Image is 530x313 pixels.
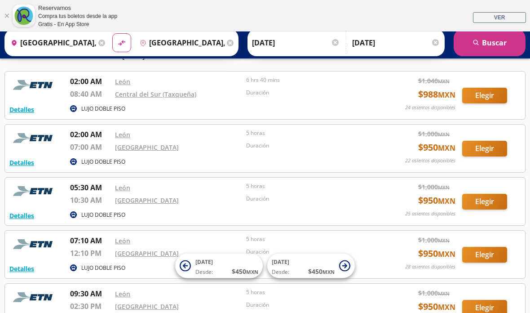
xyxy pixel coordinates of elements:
span: $ 988 [418,88,455,101]
p: 02:00 AM [70,129,110,140]
a: León [115,77,130,86]
span: $ 450 [232,267,258,276]
button: [DATE]Desde:$450MXN [267,254,355,278]
button: Elegir [462,194,507,210]
button: Detalles [9,158,34,167]
small: MXN [322,268,335,275]
button: Detalles [9,264,34,273]
p: 07:00 AM [70,142,110,152]
small: MXN [438,90,455,100]
span: $ 450 [308,267,335,276]
p: 07:10 AM [70,235,110,246]
button: Elegir [462,141,507,156]
span: $ 1,000 [418,182,450,192]
span: $ 950 [418,141,455,154]
button: Detalles [9,105,34,114]
span: [DATE] [195,258,213,266]
p: 5 horas [246,129,373,137]
p: LUJO DOBLE PISO [81,158,125,166]
small: MXN [438,290,450,297]
button: Elegir [462,88,507,103]
span: VER [494,14,505,21]
p: 09:30 AM [70,288,110,299]
div: Gratis - En App Store [38,20,117,28]
a: VER [473,12,526,23]
img: RESERVAMOS [9,182,59,200]
a: León [115,290,130,298]
a: León [115,237,130,245]
p: Duración [246,301,373,309]
p: 02:30 PM [70,301,110,312]
input: Buscar Origen [7,31,96,54]
p: 08:40 AM [70,89,110,99]
button: Buscar [454,29,526,56]
small: MXN [438,184,450,191]
span: Desde: [195,268,213,276]
span: $ 1,000 [418,288,450,298]
span: $ 950 [418,247,455,260]
p: 25 asientos disponibles [405,210,455,218]
p: 5 horas [246,182,373,190]
div: Compra tus boletos desde la app [38,12,117,20]
small: MXN [246,268,258,275]
p: 05:30 AM [70,182,110,193]
p: 10:30 AM [70,195,110,206]
button: Elegir [462,247,507,263]
small: MXN [438,131,450,138]
a: [GEOGRAPHIC_DATA] [115,302,179,311]
img: RESERVAMOS [9,288,59,306]
small: MXN [438,249,455,259]
p: Duración [246,195,373,203]
p: 6 hrs 40 mins [246,76,373,84]
p: 22 asientos disponibles [405,157,455,165]
span: $ 950 [418,194,455,207]
p: Duración [246,89,373,97]
div: Reservamos [38,4,117,13]
span: $ 1,000 [418,129,450,139]
p: 28 asientos disponibles [405,263,455,271]
small: MXN [438,196,455,206]
span: [DATE] [272,258,289,266]
p: 12:10 PM [70,248,110,259]
a: [GEOGRAPHIC_DATA] [115,249,179,258]
p: 5 horas [246,235,373,243]
small: MXN [438,143,455,153]
input: Buscar Destino [136,31,225,54]
span: $ 1,040 [418,76,450,85]
button: [DATE]Desde:$450MXN [175,254,263,278]
input: Opcional [352,31,440,54]
img: RESERVAMOS [9,129,59,147]
p: Duración [246,142,373,150]
a: Cerrar [4,13,9,18]
input: Elegir Fecha [252,31,340,54]
button: Detalles [9,211,34,220]
img: RESERVAMOS [9,235,59,253]
span: Desde: [272,268,289,276]
a: [GEOGRAPHIC_DATA] [115,143,179,152]
p: 02:00 AM [70,76,110,87]
p: LUJO DOBLE PISO [81,105,125,113]
a: Central del Sur (Taxqueña) [115,90,196,98]
small: MXN [438,302,455,312]
p: 5 horas [246,288,373,296]
img: RESERVAMOS [9,76,59,94]
small: MXN [438,237,450,244]
p: 24 asientos disponibles [405,104,455,112]
a: [GEOGRAPHIC_DATA] [115,196,179,205]
p: Duración [246,248,373,256]
p: LUJO DOBLE PISO [81,211,125,219]
small: MXN [438,78,450,85]
a: León [115,183,130,192]
p: LUJO DOBLE PISO [81,264,125,272]
a: León [115,130,130,139]
span: $ 1,000 [418,235,450,245]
